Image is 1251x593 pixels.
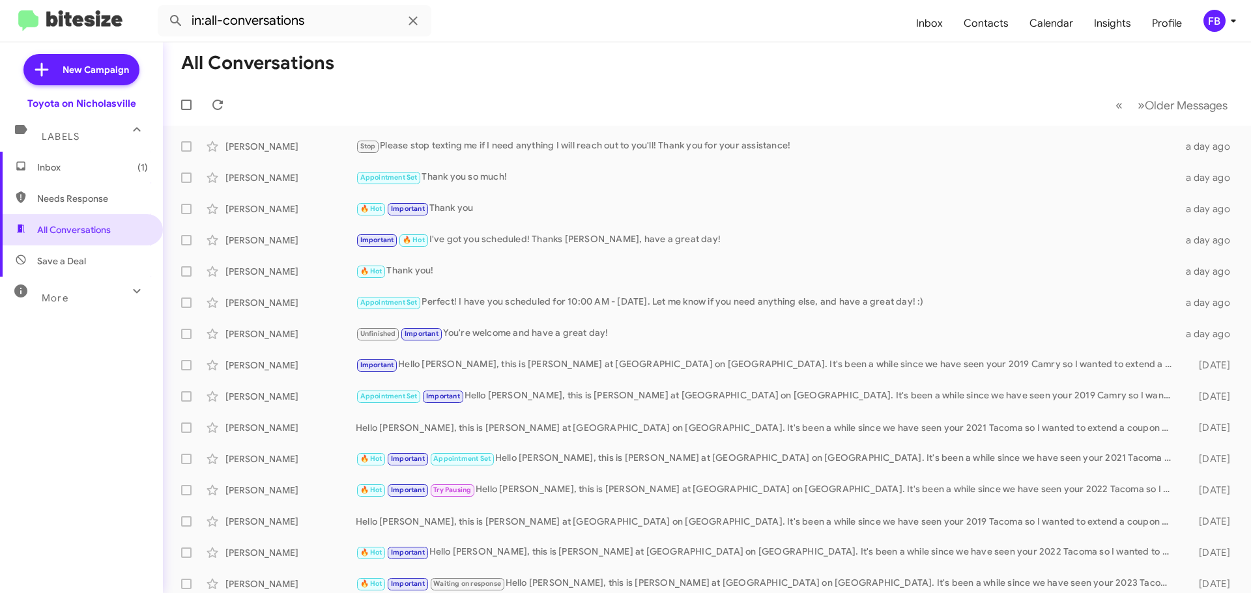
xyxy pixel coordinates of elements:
[37,192,148,205] span: Needs Response
[356,232,1178,247] div: I've got you scheduled! Thanks [PERSON_NAME], have a great day!
[63,63,129,76] span: New Campaign
[1108,92,1130,118] button: Previous
[225,202,356,215] div: [PERSON_NAME]
[360,486,382,494] span: 🔥 Hot
[356,295,1178,310] div: Perfect! I have you scheduled for 10:00 AM - [DATE]. Let me know if you need anything else, and h...
[1178,452,1241,465] div: [DATE]
[1178,265,1241,278] div: a day ago
[356,545,1178,560] div: Hello [PERSON_NAME], this is [PERSON_NAME] at [GEOGRAPHIC_DATA] on [GEOGRAPHIC_DATA]. It's been a...
[360,392,418,400] span: Appointment Set
[360,267,382,275] span: 🔥 Hot
[1084,5,1142,42] a: Insights
[1178,390,1241,403] div: [DATE]
[356,421,1178,434] div: Hello [PERSON_NAME], this is [PERSON_NAME] at [GEOGRAPHIC_DATA] on [GEOGRAPHIC_DATA]. It's been a...
[225,484,356,497] div: [PERSON_NAME]
[225,327,356,340] div: [PERSON_NAME]
[1203,10,1226,32] div: FB
[1192,10,1237,32] button: FB
[360,579,382,588] span: 🔥 Hot
[1178,296,1241,309] div: a day ago
[1178,577,1241,590] div: [DATE]
[225,171,356,184] div: [PERSON_NAME]
[356,515,1178,528] div: Hello [PERSON_NAME], this is [PERSON_NAME] at [GEOGRAPHIC_DATA] on [GEOGRAPHIC_DATA]. It's been a...
[225,265,356,278] div: [PERSON_NAME]
[1178,327,1241,340] div: a day ago
[181,53,334,74] h1: All Conversations
[1130,92,1235,118] button: Next
[405,329,439,338] span: Important
[360,548,382,557] span: 🔥 Hot
[356,326,1178,341] div: You're welcome and have a great day!
[42,292,68,304] span: More
[1138,97,1145,113] span: »
[360,204,382,213] span: 🔥 Hot
[1178,546,1241,559] div: [DATE]
[360,454,382,463] span: 🔥 Hot
[433,486,471,494] span: Try Pausing
[23,54,139,85] a: New Campaign
[1178,140,1241,153] div: a day ago
[37,223,111,236] span: All Conversations
[225,140,356,153] div: [PERSON_NAME]
[356,264,1178,279] div: Thank you!
[1178,421,1241,434] div: [DATE]
[1178,171,1241,184] div: a day ago
[1178,515,1241,528] div: [DATE]
[1178,484,1241,497] div: [DATE]
[391,486,425,494] span: Important
[356,389,1178,404] div: Hello [PERSON_NAME], this is [PERSON_NAME] at [GEOGRAPHIC_DATA] on [GEOGRAPHIC_DATA]. It's been a...
[906,5,953,42] a: Inbox
[225,546,356,559] div: [PERSON_NAME]
[225,390,356,403] div: [PERSON_NAME]
[225,296,356,309] div: [PERSON_NAME]
[137,161,148,174] span: (1)
[433,454,491,463] span: Appointment Set
[360,298,418,307] span: Appointment Set
[1145,98,1228,113] span: Older Messages
[225,359,356,372] div: [PERSON_NAME]
[391,204,425,213] span: Important
[356,357,1178,372] div: Hello [PERSON_NAME], this is [PERSON_NAME] at [GEOGRAPHIC_DATA] on [GEOGRAPHIC_DATA]. It's been a...
[1019,5,1084,42] a: Calendar
[1142,5,1192,42] a: Profile
[356,576,1178,591] div: Hello [PERSON_NAME], this is [PERSON_NAME] at [GEOGRAPHIC_DATA] on [GEOGRAPHIC_DATA]. It's been a...
[1108,92,1235,118] nav: Page navigation example
[356,201,1178,216] div: Thank you
[426,392,460,400] span: Important
[37,255,86,268] span: Save a Deal
[37,161,148,174] span: Inbox
[225,234,356,247] div: [PERSON_NAME]
[1178,359,1241,372] div: [DATE]
[225,515,356,528] div: [PERSON_NAME]
[391,454,425,463] span: Important
[360,173,418,182] span: Appointment Set
[433,579,501,588] span: Waiting on response
[360,142,376,150] span: Stop
[158,5,431,36] input: Search
[1178,234,1241,247] div: a day ago
[225,577,356,590] div: [PERSON_NAME]
[27,97,136,110] div: Toyota on Nicholasville
[356,451,1178,466] div: Hello [PERSON_NAME], this is [PERSON_NAME] at [GEOGRAPHIC_DATA] on [GEOGRAPHIC_DATA]. It's been a...
[42,131,79,143] span: Labels
[391,579,425,588] span: Important
[356,139,1178,154] div: Please stop texting me if I need anything I will reach out to you'll! Thank you for your assistance!
[953,5,1019,42] a: Contacts
[391,548,425,557] span: Important
[360,236,394,244] span: Important
[360,329,396,338] span: Unfinished
[356,170,1178,185] div: Thank you so much!
[225,452,356,465] div: [PERSON_NAME]
[225,421,356,434] div: [PERSON_NAME]
[1178,202,1241,215] div: a day ago
[403,236,425,244] span: 🔥 Hot
[1115,97,1123,113] span: «
[360,361,394,369] span: Important
[356,482,1178,497] div: Hello [PERSON_NAME], this is [PERSON_NAME] at [GEOGRAPHIC_DATA] on [GEOGRAPHIC_DATA]. It's been a...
